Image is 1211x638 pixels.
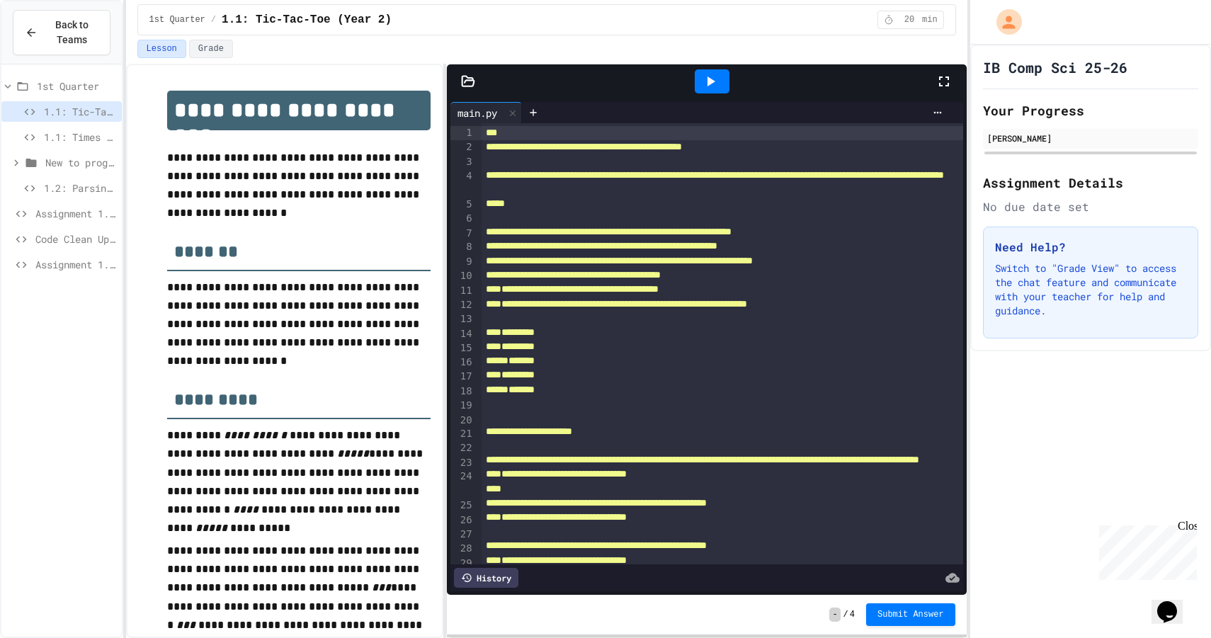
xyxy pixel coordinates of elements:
[35,206,116,221] span: Assignment 1.3: Longitude and Latitude Data
[450,384,474,399] div: 18
[450,102,522,123] div: main.py
[222,11,392,28] span: 1.1: Tic-Tac-Toe (Year 2)
[829,608,840,622] span: -
[450,284,474,298] div: 11
[850,609,855,620] span: 4
[454,568,518,588] div: History
[450,140,474,154] div: 2
[922,14,938,25] span: min
[450,106,504,120] div: main.py
[866,603,955,626] button: Submit Answer
[46,18,98,47] span: Back to Teams
[450,513,474,528] div: 26
[450,499,474,513] div: 25
[450,528,474,542] div: 27
[44,181,116,195] span: 1.2: Parsing Time Data
[45,155,116,170] span: New to programming exercises
[149,14,205,25] span: 1st Quarter
[450,557,474,571] div: 29
[450,414,474,428] div: 20
[983,57,1127,77] h1: IB Comp Sci 25-26
[450,298,474,312] div: 12
[995,261,1186,318] p: Switch to "Grade View" to access the chat feature and communicate with your teacher for help and ...
[987,132,1194,144] div: [PERSON_NAME]
[35,257,116,272] span: Assignment 1.4: Reading and Parsing Data
[450,456,474,470] div: 23
[450,255,474,269] div: 9
[843,609,848,620] span: /
[450,269,474,283] div: 10
[450,227,474,241] div: 7
[211,14,216,25] span: /
[44,104,116,119] span: 1.1: Tic-Tac-Toe (Year 2)
[1093,520,1197,580] iframe: chat widget
[898,14,921,25] span: 20
[995,239,1186,256] h3: Need Help?
[450,126,474,140] div: 1
[450,327,474,341] div: 14
[450,469,474,499] div: 24
[13,10,110,55] button: Back to Teams
[450,441,474,455] div: 22
[450,341,474,355] div: 15
[982,6,1025,38] div: My Account
[450,399,474,413] div: 19
[983,101,1198,120] h2: Your Progress
[450,312,474,326] div: 13
[450,198,474,212] div: 5
[983,173,1198,193] h2: Assignment Details
[44,130,116,144] span: 1.1: Times Table (Year 1/SL)
[450,212,474,226] div: 6
[450,355,474,370] div: 16
[983,198,1198,215] div: No due date set
[35,232,116,246] span: Code Clean Up Assignment
[189,40,233,58] button: Grade
[137,40,186,58] button: Lesson
[450,240,474,254] div: 8
[450,370,474,384] div: 17
[450,542,474,556] div: 28
[450,169,474,198] div: 4
[37,79,116,93] span: 1st Quarter
[450,155,474,169] div: 3
[450,427,474,441] div: 21
[6,6,98,90] div: Chat with us now!Close
[1152,581,1197,624] iframe: chat widget
[877,609,944,620] span: Submit Answer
